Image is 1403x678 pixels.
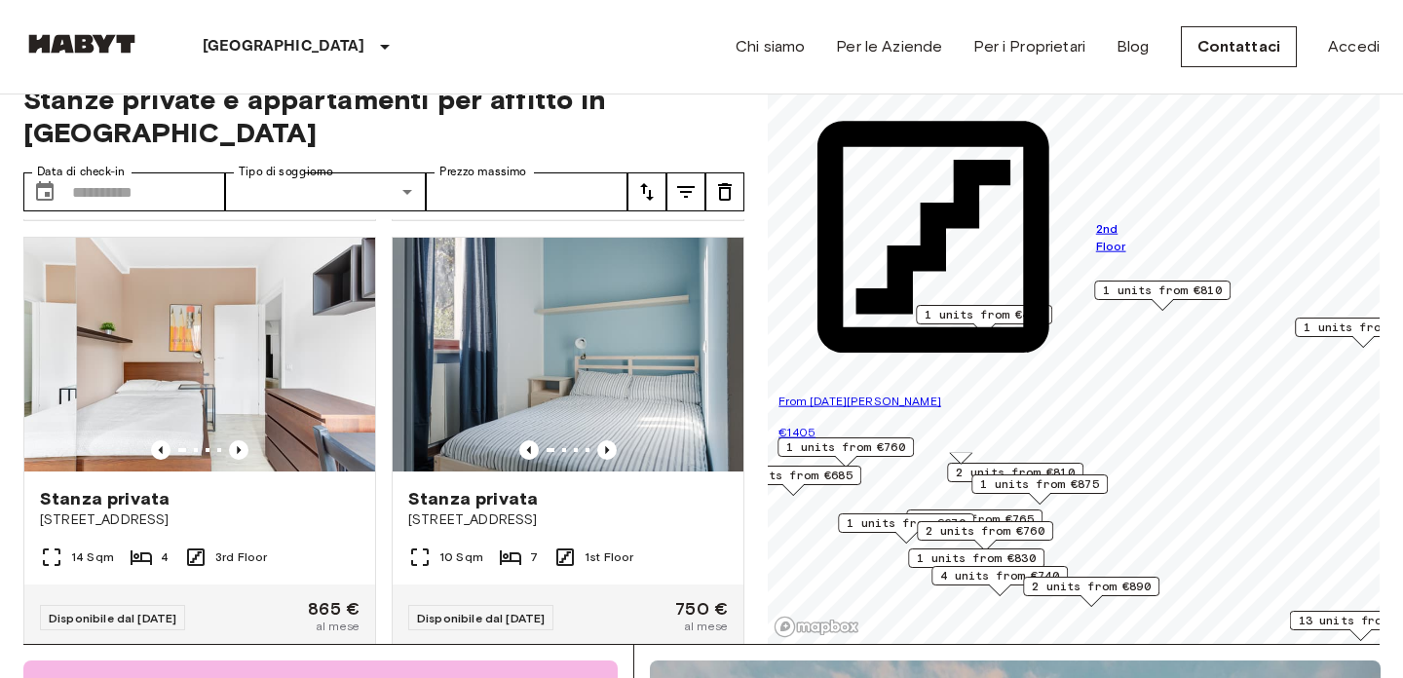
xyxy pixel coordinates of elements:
a: Mapbox logo [774,616,859,638]
span: Disponibile dal [DATE] [417,611,545,625]
div: Map marker [908,548,1044,579]
button: tune [666,172,705,211]
a: Contattaci [1181,26,1298,67]
a: Per le Aziende [836,35,942,58]
span: 4 [161,548,169,566]
p: €1405 [778,423,1142,442]
button: Choose date [25,172,64,211]
span: al mese [684,618,728,635]
div: Map marker [838,513,974,544]
img: Marketing picture of unit IT-14-029-001-01H [393,238,743,471]
span: 1 units from €875 [980,475,1099,493]
span: 1st Floor [585,548,633,566]
div: Map marker [1094,281,1231,311]
span: 2nd Floor [1096,219,1143,254]
span: 2 units from €810 [956,464,1075,481]
span: 2 units from €760 [926,522,1044,540]
span: 1 units from €685 [734,467,853,484]
div: Map marker [971,474,1108,505]
div: Map marker [931,566,1068,596]
a: Blog [1117,35,1150,58]
button: tune [705,172,744,211]
span: 7 [530,548,538,566]
p: [GEOGRAPHIC_DATA] [203,35,365,58]
button: Previous image [151,440,171,460]
img: Habyt [23,34,140,54]
span: Disponibile dal [DATE] [49,611,176,625]
a: Per i Proprietari [973,35,1085,58]
img: Marketing picture of unit IT-14-035-004-01H [24,238,375,471]
canvas: Map [768,59,1380,644]
button: Previous image [597,440,617,460]
label: Data di check-in [37,164,125,180]
span: 1 units from €670 [847,514,966,532]
div: Map marker [725,466,861,496]
span: 2 units from €765 [915,510,1034,528]
a: Accedi [1328,35,1380,58]
span: 3rd Floor [215,548,267,566]
button: Previous image [519,440,539,460]
div: Map marker [1023,577,1159,607]
span: From [DATE][PERSON_NAME] [778,394,941,408]
span: 14 Sqm [71,548,114,566]
label: Prezzo massimo [439,164,526,180]
span: [STREET_ADDRESS] [40,510,360,530]
span: 10 Sqm [439,548,483,566]
span: 1 units from €830 [917,549,1036,567]
span: 2 units from €890 [1032,578,1151,595]
label: Tipo di soggiorno [239,164,333,180]
div: Map marker [777,437,914,468]
a: Marketing picture of unit IT-14-029-001-01HPrevious imagePrevious imageStanza privata[STREET_ADDR... [392,237,744,652]
div: Map marker [906,509,1043,540]
span: 865 € [308,600,360,618]
a: Marketing picture of unit IT-14-035-004-01HPrevious imagePrevious imageStanza privata[STREET_ADDR... [23,237,376,652]
a: Chi siamo [736,35,805,58]
span: [STREET_ADDRESS] [408,510,728,530]
span: 4 units from €740 [940,567,1059,584]
span: Stanza privata [408,487,538,510]
span: 1 units from €810 [1103,282,1222,299]
div: Map marker [947,463,1083,493]
span: al mese [316,618,360,635]
span: Stanze private e appartamenti per affitto in [GEOGRAPHIC_DATA] [23,83,744,149]
div: Map marker [917,521,1053,551]
span: 750 € [675,600,728,618]
span: Stanza privata [40,487,170,510]
button: tune [627,172,666,211]
button: Previous image [229,440,248,460]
